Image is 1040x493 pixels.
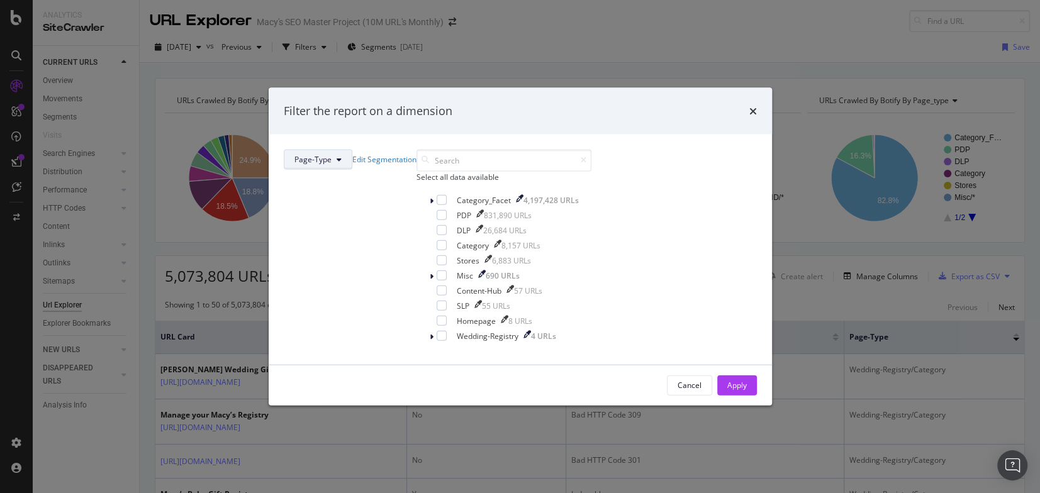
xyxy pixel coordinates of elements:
input: Search [417,149,591,171]
div: 4,197,428 URLs [523,194,579,205]
div: DLP [457,224,471,235]
div: 8 URLs [508,315,532,326]
div: 57 URLs [514,285,542,296]
div: 690 URLs [486,270,520,280]
div: Content-Hub [457,285,501,296]
div: Stores [457,255,479,265]
div: Category [457,240,489,250]
div: Misc [457,270,473,280]
div: SLP [457,300,469,311]
a: Edit Segmentation [352,154,417,165]
div: Category_Facet [457,194,511,205]
div: 26,684 URLs [483,224,527,235]
button: Page-Type [284,149,352,169]
button: Cancel [667,375,712,395]
div: Filter the report on a dimension [284,103,452,119]
button: Apply [717,375,757,395]
div: modal [269,88,772,406]
div: Select all data available [417,171,591,182]
div: 6,883 URLs [492,255,531,265]
div: 831,890 URLs [484,209,532,220]
div: Cancel [678,380,702,391]
div: 4 URLs [531,330,556,341]
div: 8,157 URLs [501,240,540,250]
span: Page-Type [294,154,332,165]
div: PDP [457,209,471,220]
div: times [749,103,757,119]
div: Homepage [457,315,496,326]
div: 55 URLs [482,300,510,311]
div: Open Intercom Messenger [997,450,1027,480]
div: Apply [727,380,747,391]
div: Wedding-Registry [457,330,518,341]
